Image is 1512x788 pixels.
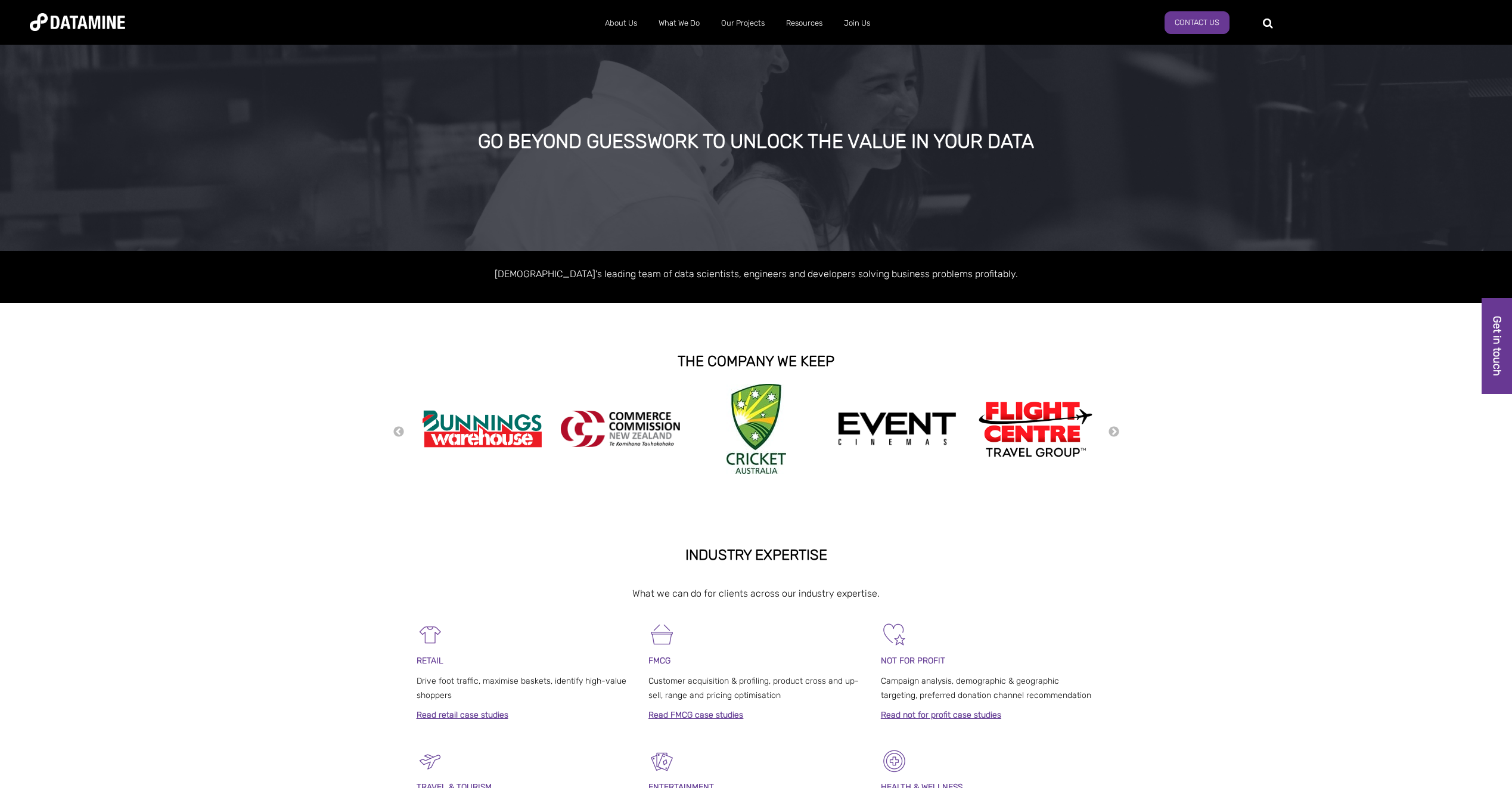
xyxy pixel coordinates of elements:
img: event cinemas [837,412,957,446]
button: Next [1108,426,1120,439]
span: Campaign analysis, demographic & geographic targeting, preferred donation channel recommendation [881,676,1091,700]
a: Read FMCG case studies [648,710,743,720]
strong: THE COMPANY WE KEEP [678,353,834,370]
a: About Us [594,8,648,39]
a: Join Us [833,8,881,39]
span: RETAIL [417,656,443,666]
img: Not For Profit [881,621,908,648]
img: Retail-1 [417,621,443,648]
img: Healthcare [881,747,908,774]
img: Datamine [30,13,125,31]
span: Drive foot traffic, maximise baskets, identify high-value shoppers [417,676,626,700]
img: Flight Centre [976,398,1095,460]
img: Travel & Tourism [417,747,443,774]
img: Cricket Australia [726,384,786,474]
a: Read retail case studies [417,710,508,720]
span: Customer acquisition & profiling, product cross and up-sell, range and pricing optimisation [648,676,859,700]
a: What We Do [648,8,710,39]
div: GO BEYOND GUESSWORK TO UNLOCK THE VALUE IN YOUR DATA [166,131,1345,153]
p: [DEMOGRAPHIC_DATA]'s leading team of data scientists, engineers and developers solving business p... [417,266,1096,282]
span: FMCG [648,656,670,666]
span: What we can do for clients across our industry expertise. [632,588,880,599]
img: Bunnings Warehouse [423,407,542,451]
a: Contact Us [1165,11,1230,34]
a: Resources [775,8,833,39]
img: Entertainment [648,747,675,774]
span: NOT FOR PROFIT [881,656,945,666]
img: commercecommission [561,411,680,447]
strong: INDUSTRY EXPERTISE [685,547,827,563]
a: Our Projects [710,8,775,39]
img: FMCG [648,621,675,648]
button: Previous [393,426,405,439]
a: Get in touch [1482,298,1512,394]
a: Read not for profit case studies [881,710,1001,720]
